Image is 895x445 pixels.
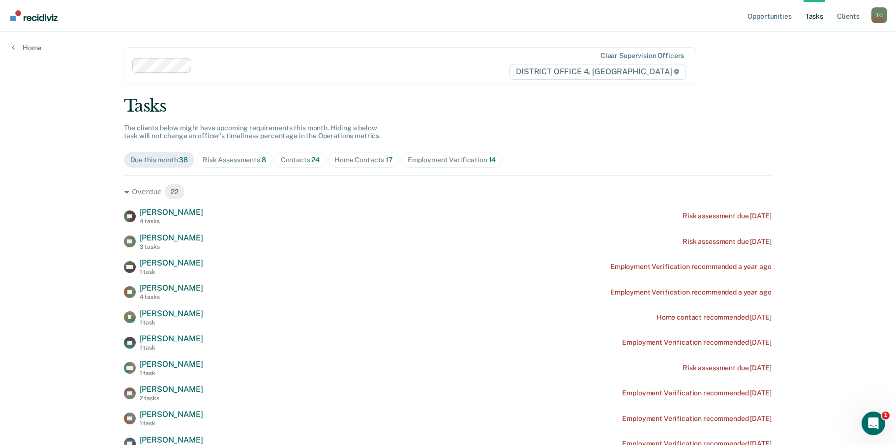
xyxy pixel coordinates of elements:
span: 38 [179,156,188,164]
div: 1 task [140,344,203,351]
div: Risk assessment due [DATE] [683,364,771,372]
span: 22 [164,184,185,200]
div: 3 tasks [140,243,203,250]
span: 24 [311,156,320,164]
span: [PERSON_NAME] [140,283,203,293]
div: 1 task [140,420,203,427]
div: Risk Assessments [203,156,266,164]
div: 4 tasks [140,218,203,225]
iframe: Intercom live chat [862,412,885,435]
div: Employment Verification recommended [DATE] [622,415,771,423]
div: Employment Verification recommended [DATE] [622,338,771,347]
span: [PERSON_NAME] [140,410,203,419]
div: 1 task [140,268,203,275]
span: [PERSON_NAME] [140,359,203,369]
div: Home contact recommended [DATE] [656,313,772,322]
span: [PERSON_NAME] [140,233,203,242]
span: [PERSON_NAME] [140,435,203,445]
span: [PERSON_NAME] [140,385,203,394]
div: Employment Verification recommended a year ago [610,288,772,297]
div: Tasks [124,96,772,116]
span: 14 [489,156,496,164]
span: [PERSON_NAME] [140,258,203,267]
div: Home Contacts [334,156,393,164]
span: [PERSON_NAME] [140,309,203,318]
div: Employment Verification recommended a year ago [610,263,772,271]
div: Risk assessment due [DATE] [683,212,771,220]
div: Risk assessment due [DATE] [683,237,771,246]
span: 1 [882,412,890,419]
span: [PERSON_NAME] [140,334,203,343]
div: 4 tasks [140,294,203,300]
div: Contacts [281,156,320,164]
div: T C [871,7,887,23]
img: Recidiviz [10,10,58,21]
div: 2 tasks [140,395,203,402]
a: Home [12,43,41,52]
span: 17 [386,156,393,164]
div: 1 task [140,319,203,326]
span: The clients below might have upcoming requirements this month. Hiding a below task will not chang... [124,124,381,140]
div: Overdue 22 [124,184,772,200]
div: Employment Verification [408,156,496,164]
span: DISTRICT OFFICE 4, [GEOGRAPHIC_DATA] [509,64,686,80]
span: 8 [262,156,266,164]
div: 1 task [140,370,203,377]
span: [PERSON_NAME] [140,208,203,217]
div: Due this month [130,156,188,164]
button: Profile dropdown button [871,7,887,23]
div: Employment Verification recommended [DATE] [622,389,771,397]
div: Clear supervision officers [600,52,684,60]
